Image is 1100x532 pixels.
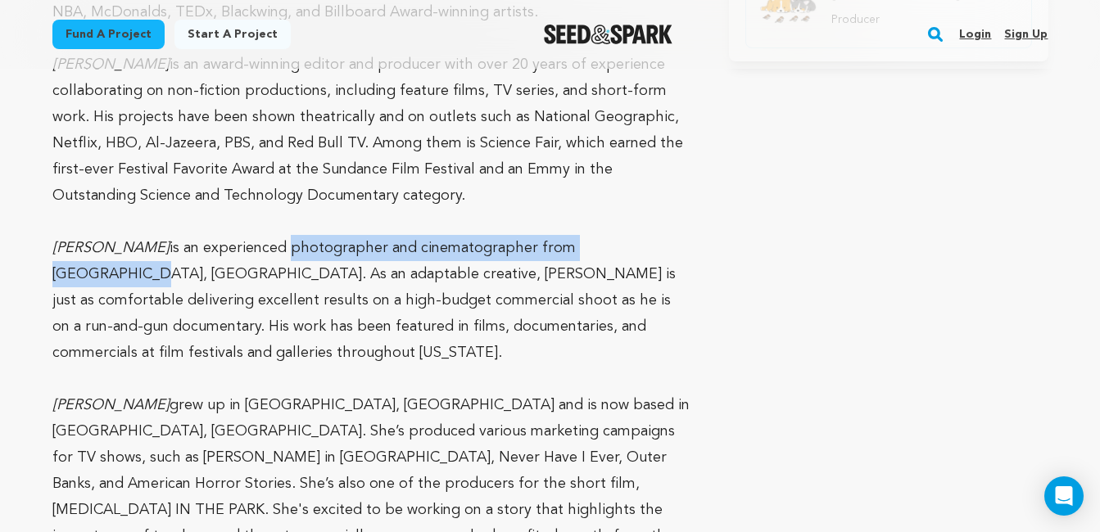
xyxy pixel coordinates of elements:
a: Login [959,21,991,47]
em: [PERSON_NAME] [52,57,170,72]
img: Seed&Spark Logo Dark Mode [544,25,672,44]
a: Start a project [174,20,291,49]
p: is an experienced photographer and cinematographer from [GEOGRAPHIC_DATA], [GEOGRAPHIC_DATA]. As ... [52,235,690,366]
a: Seed&Spark Homepage [544,25,672,44]
em: [PERSON_NAME] [52,398,170,413]
a: Fund a project [52,20,165,49]
div: Open Intercom Messenger [1044,476,1084,516]
p: is an award-winning editor and producer with over 20 years of experience collaborating on non-fic... [52,52,690,209]
em: [PERSON_NAME] [52,241,170,255]
a: Sign up [1004,21,1048,47]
